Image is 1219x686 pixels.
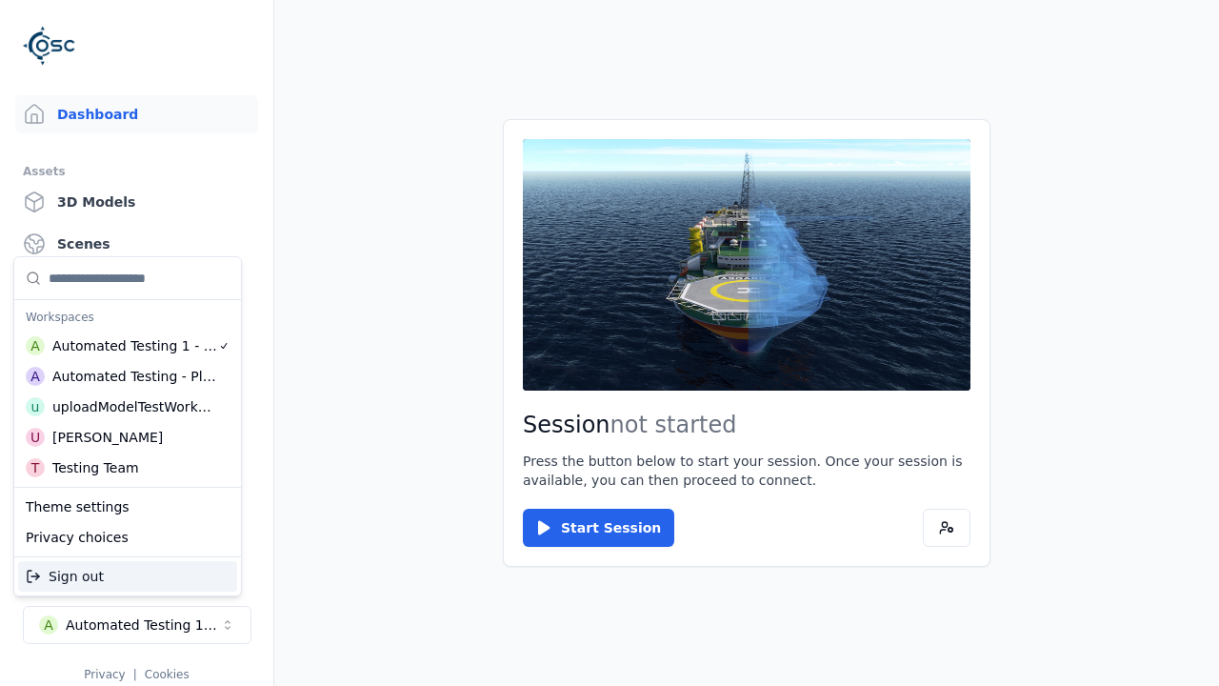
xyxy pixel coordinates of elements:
div: Workspaces [18,304,237,331]
div: Sign out [18,561,237,592]
div: T [26,458,45,477]
div: u [26,397,45,416]
div: Suggestions [14,488,241,556]
div: Suggestions [14,257,241,487]
div: uploadModelTestWorkspace [52,397,216,416]
div: [PERSON_NAME] [52,428,163,447]
div: Testing Team [52,458,139,477]
div: A [26,367,45,386]
div: A [26,336,45,355]
div: Automated Testing 1 - Playwright [52,336,218,355]
div: Theme settings [18,492,237,522]
div: Privacy choices [18,522,237,553]
div: Automated Testing - Playwright [52,367,217,386]
div: U [26,428,45,447]
div: Suggestions [14,557,241,595]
